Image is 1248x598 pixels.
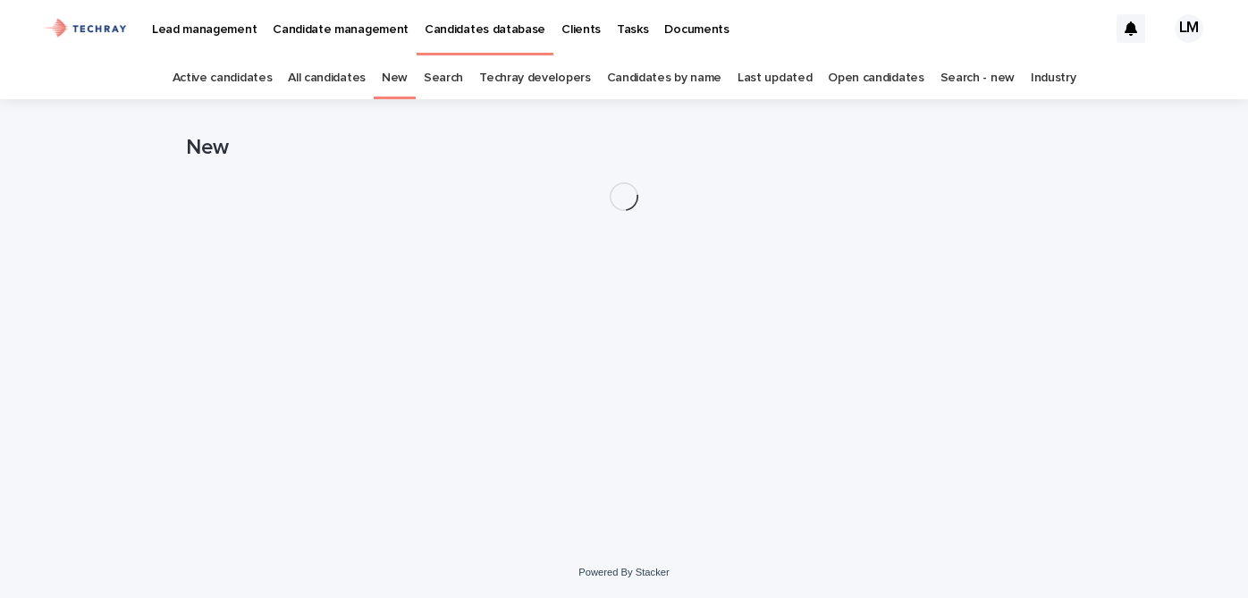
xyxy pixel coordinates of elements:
[36,11,135,46] img: xG6Muz3VQV2JDbePcW7p
[940,57,1015,99] a: Search - new
[1175,14,1203,43] div: LM
[1031,57,1076,99] a: Industry
[479,57,590,99] a: Techray developers
[382,57,408,99] a: New
[607,57,721,99] a: Candidates by name
[424,57,463,99] a: Search
[288,57,366,99] a: All candidates
[828,57,923,99] a: Open candidates
[578,567,669,577] a: Powered By Stacker
[173,57,273,99] a: Active candidates
[186,135,1062,161] h1: New
[738,57,812,99] a: Last updated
